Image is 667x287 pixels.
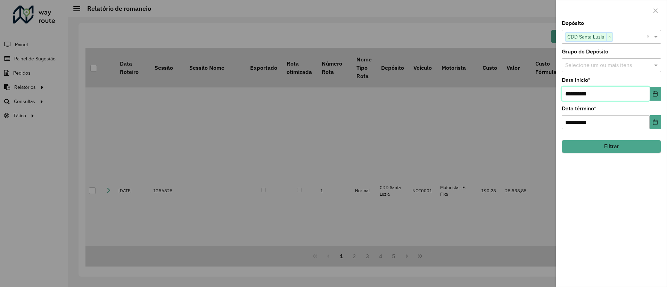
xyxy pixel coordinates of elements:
[562,140,661,153] button: Filtrar
[562,104,596,113] label: Data término
[650,115,661,129] button: Choose Date
[562,48,608,56] label: Grupo de Depósito
[562,76,590,84] label: Data início
[566,33,606,41] span: CDD Santa Luzia
[650,87,661,101] button: Choose Date
[562,19,584,27] label: Depósito
[647,33,652,41] span: Clear all
[606,33,612,41] span: ×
